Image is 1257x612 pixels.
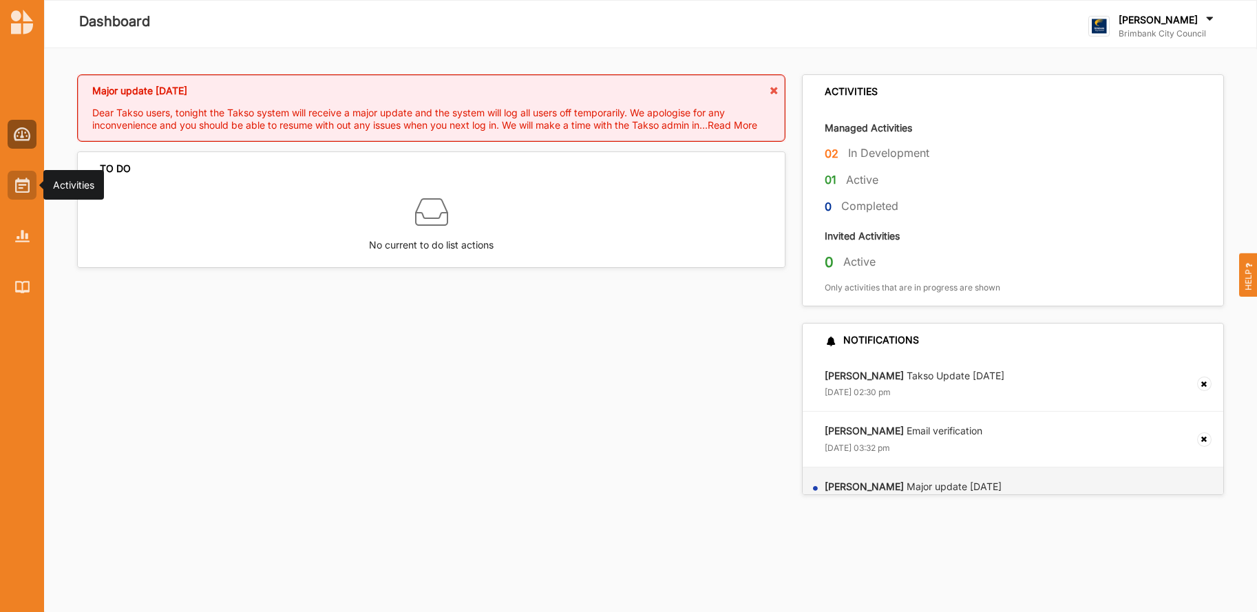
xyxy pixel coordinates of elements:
label: 0 [825,253,834,271]
label: 02 [825,145,838,162]
img: Reports [15,230,30,242]
label: 01 [825,171,836,189]
a: Activities [8,171,36,200]
img: box [415,196,448,229]
a: Dashboard [8,120,36,149]
div: Activities [53,178,94,192]
img: logo [11,10,33,34]
label: Managed Activities [825,121,912,134]
strong: [PERSON_NAME] [825,481,904,492]
img: logo [1088,16,1110,37]
label: Email verification [825,425,982,437]
label: Active [843,255,876,269]
strong: [PERSON_NAME] [825,425,904,436]
div: NOTIFICATIONS [825,334,919,346]
span: Read More [708,119,757,131]
a: Library [8,273,36,302]
div: ACTIVITIES [825,85,878,98]
label: Active [846,173,878,187]
label: Major update [DATE] [825,481,1002,493]
div: TO DO [100,162,131,175]
img: Library [15,281,30,293]
label: Brimbank City Council [1119,28,1216,39]
label: Dashboard [79,10,150,33]
label: Completed [841,199,898,213]
label: [DATE] 02:30 pm [825,387,891,398]
img: Dashboard [14,127,31,141]
div: Major update [DATE] [92,85,770,107]
label: [PERSON_NAME] [1119,14,1198,26]
span: inconvenience and you should be able to resume with out any issues when you next log in. We will ... [92,119,699,131]
strong: [PERSON_NAME] [825,370,904,381]
a: Reports [8,222,36,251]
span: ... [699,119,757,131]
span: Dear Takso users, tonight the Takso system will receive a major update and the system will log al... [92,107,725,118]
label: Invited Activities [825,229,900,242]
label: [DATE] 03:32 pm [825,443,890,454]
label: No current to do list actions [369,229,494,253]
img: Activities [15,178,30,193]
label: 0 [825,198,832,215]
label: In Development [848,146,929,160]
label: Takso Update [DATE] [825,370,1004,382]
label: Only activities that are in progress are shown [825,282,1000,293]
